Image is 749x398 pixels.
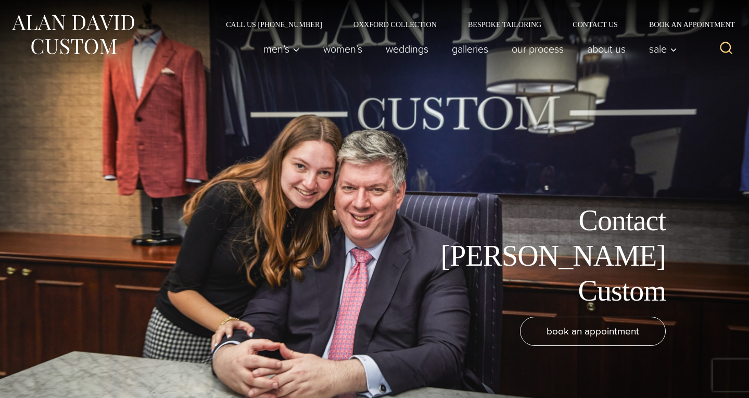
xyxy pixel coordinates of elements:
a: weddings [374,39,440,59]
a: Galleries [440,39,500,59]
span: Sale [649,44,677,54]
h1: Contact [PERSON_NAME] Custom [431,203,666,308]
a: Contact Us [557,21,633,28]
a: Call Us [PHONE_NUMBER] [210,21,338,28]
a: Our Process [500,39,576,59]
a: Book an Appointment [633,21,739,28]
a: About Us [576,39,638,59]
span: Men’s [263,44,300,54]
span: book an appointment [547,324,639,339]
a: Oxxford Collection [338,21,452,28]
nav: Primary Navigation [252,39,683,59]
button: View Search Form [714,36,739,61]
nav: Secondary Navigation [210,21,739,28]
a: Women’s [312,39,374,59]
a: Bespoke Tailoring [452,21,557,28]
a: book an appointment [520,317,666,346]
img: Alan David Custom [10,11,135,58]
